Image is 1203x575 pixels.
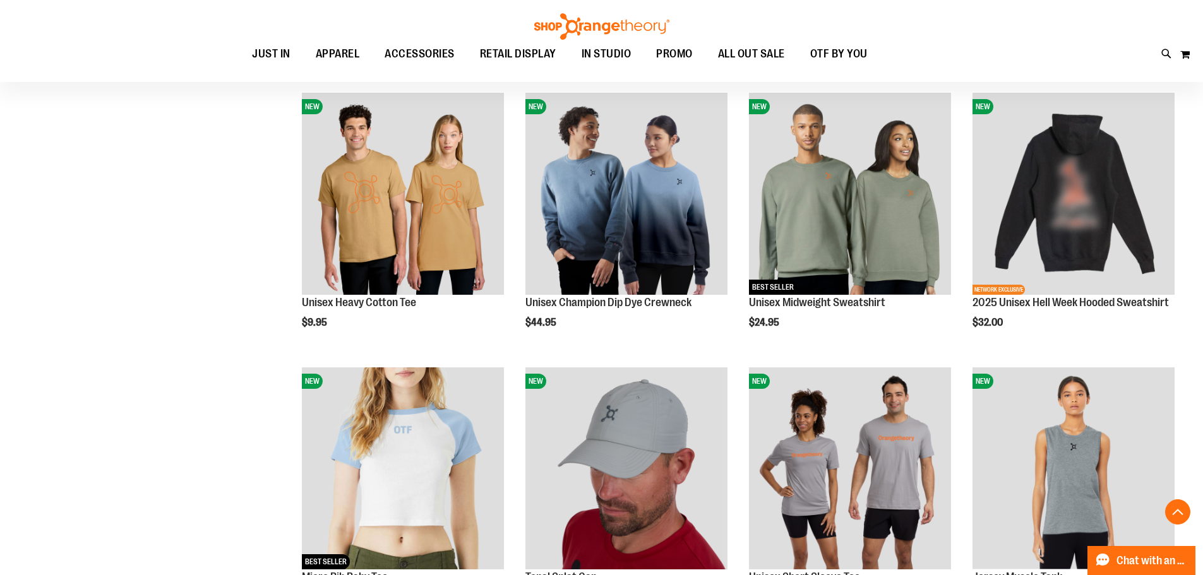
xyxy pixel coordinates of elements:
button: Back To Top [1165,499,1190,525]
a: Product image for Grey Tonal Splat CapNEW [525,367,727,571]
span: NEW [749,99,770,114]
img: Unisex Short Sleeve Tee [749,367,951,569]
img: Jersey Muscle Tank [973,367,1175,569]
a: Micro Rib Baby TeeNEWBEST SELLER [302,367,504,571]
span: $24.95 [749,317,781,328]
a: Jersey Muscle TankNEW [973,367,1175,571]
a: Unisex Heavy Cotton Tee [302,296,416,309]
span: RETAIL DISPLAY [480,40,556,68]
a: Unisex Midweight SweatshirtNEWBEST SELLER [749,93,951,297]
a: Unisex Heavy Cotton TeeNEW [302,93,504,297]
span: ALL OUT SALE [718,40,785,68]
img: 2025 Hell Week Hooded Sweatshirt [973,93,1175,295]
span: $44.95 [525,317,558,328]
span: NEW [973,374,993,389]
div: product [966,86,1181,360]
img: Micro Rib Baby Tee [302,367,504,569]
a: 2025 Hell Week Hooded SweatshirtNEWNETWORK EXCLUSIVE [973,93,1175,297]
span: NETWORK EXCLUSIVE [973,285,1025,295]
span: NEW [749,374,770,389]
span: $32.00 [973,317,1005,328]
span: BEST SELLER [302,554,350,569]
a: Unisex Midweight Sweatshirt [749,296,885,309]
span: OTF BY YOU [810,40,868,68]
span: IN STUDIO [582,40,631,68]
a: 2025 Unisex Hell Week Hooded Sweatshirt [973,296,1169,309]
img: Product image for Grey Tonal Splat Cap [525,367,727,569]
span: BEST SELLER [749,280,797,295]
span: JUST IN [252,40,290,68]
span: NEW [525,99,546,114]
img: Unisex Champion Dip Dye Crewneck [525,93,727,295]
img: Unisex Midweight Sweatshirt [749,93,951,295]
span: APPAREL [316,40,360,68]
span: NEW [302,374,323,389]
button: Chat with an Expert [1087,546,1196,575]
img: Shop Orangetheory [532,13,671,40]
span: NEW [525,374,546,389]
span: ACCESSORIES [385,40,455,68]
a: Unisex Short Sleeve TeeNEW [749,367,951,571]
div: product [296,86,510,360]
a: Unisex Champion Dip Dye Crewneck [525,296,691,309]
a: Unisex Champion Dip Dye CrewneckNEW [525,93,727,297]
span: PROMO [656,40,693,68]
span: NEW [973,99,993,114]
div: product [743,86,957,360]
img: Unisex Heavy Cotton Tee [302,93,504,295]
span: $9.95 [302,317,329,328]
span: Chat with an Expert [1116,555,1188,567]
span: NEW [302,99,323,114]
div: product [519,86,734,360]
